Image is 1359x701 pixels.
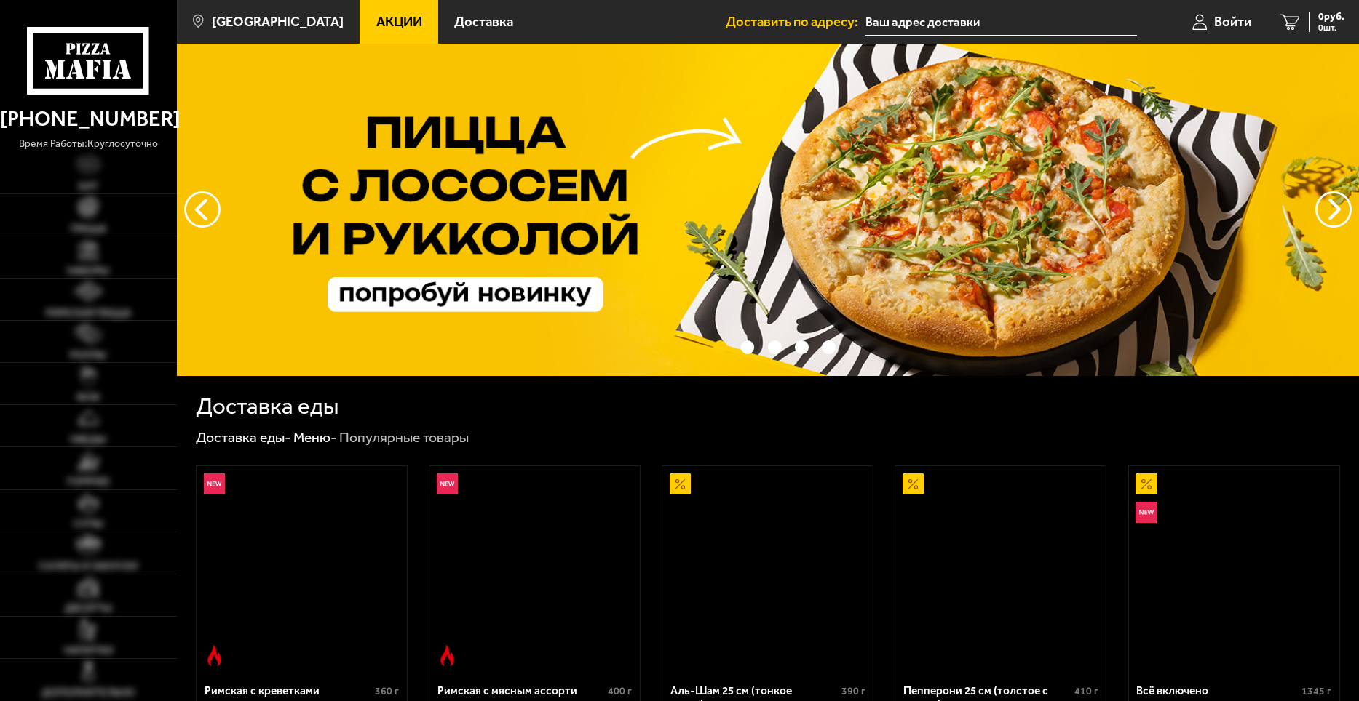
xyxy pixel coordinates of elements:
span: Обеды [70,434,106,444]
span: Напитки [64,645,113,655]
h1: Доставка еды [196,395,338,417]
div: Популярные товары [339,428,469,446]
span: Доставить по адресу: [726,15,865,29]
button: точки переключения [713,340,727,354]
img: Акционный [670,473,691,494]
a: Доставка еды- [196,429,291,446]
button: предыдущий [1315,191,1352,228]
img: Новинка [437,473,458,494]
button: точки переключения [795,340,809,354]
a: НовинкаОстрое блюдоРимская с мясным ассорти [429,466,640,673]
span: 390 г [841,685,865,697]
span: Дополнительно [41,687,135,697]
div: Римская с мясным ассорти [437,684,605,698]
img: Новинка [204,473,225,494]
span: 1345 г [1301,685,1331,697]
img: Новинка [1136,502,1157,523]
a: АкционныйНовинкаВсё включено [1129,466,1339,673]
div: Римская с креветками [205,684,372,698]
button: следующий [184,191,221,228]
div: Всё включено [1136,684,1298,698]
img: Акционный [1136,473,1157,494]
a: АкционныйПепперони 25 см (толстое с сыром) [895,466,1106,673]
button: точки переключения [822,340,836,354]
span: Супы [74,518,103,529]
span: 0 шт. [1318,23,1344,32]
span: Доставка [454,15,513,29]
span: Роллы [70,350,106,360]
input: Ваш адрес доставки [865,9,1137,36]
span: Акции [376,15,422,29]
a: НовинкаОстрое блюдоРимская с креветками [197,466,407,673]
span: Войти [1214,15,1251,29]
span: Хит [78,181,98,191]
span: 400 г [608,685,632,697]
span: 0 руб. [1318,12,1344,22]
button: точки переключения [768,340,782,354]
span: Пицца [71,223,106,233]
button: точки переключения [741,340,755,354]
span: Наборы [67,265,109,276]
span: 410 г [1074,685,1098,697]
span: [GEOGRAPHIC_DATA] [212,15,344,29]
img: Острое блюдо [437,645,458,666]
span: 360 г [375,685,399,697]
a: Меню- [293,429,337,446]
span: WOK [76,392,100,402]
span: Десерты [65,603,112,613]
img: Акционный [903,473,924,494]
img: Острое блюдо [204,645,225,666]
span: Салаты и закуски [39,561,138,571]
span: Горячее [67,476,110,486]
span: Римская пицца [46,308,131,318]
a: АкционныйАль-Шам 25 см (тонкое тесто) [662,466,873,673]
